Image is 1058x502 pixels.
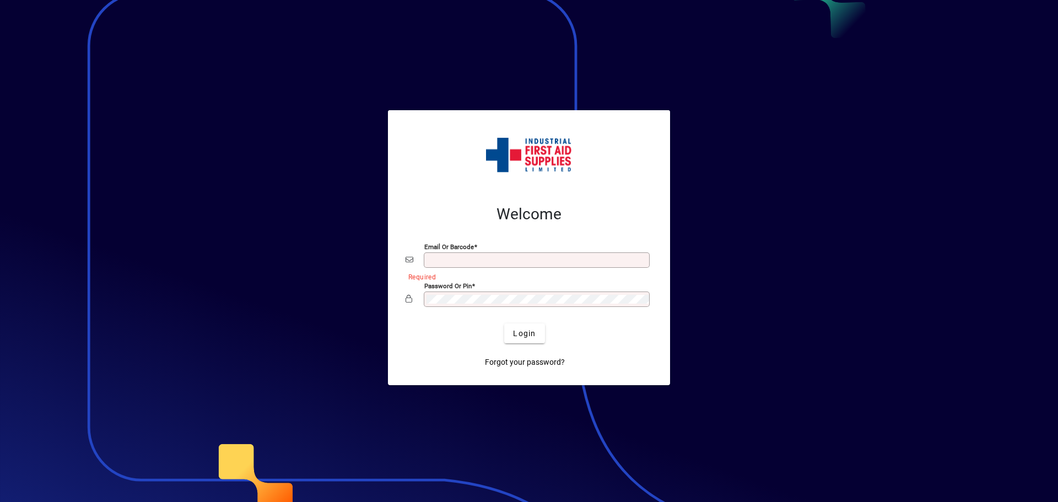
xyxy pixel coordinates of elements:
[504,323,544,343] button: Login
[424,243,474,251] mat-label: Email or Barcode
[481,352,569,372] a: Forgot your password?
[406,205,652,224] h2: Welcome
[513,328,536,339] span: Login
[485,357,565,368] span: Forgot your password?
[408,271,644,282] mat-error: Required
[424,282,472,290] mat-label: Password or Pin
